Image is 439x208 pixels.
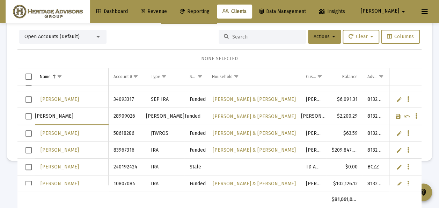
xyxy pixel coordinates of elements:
[41,147,79,153] span: [PERSON_NAME]
[57,74,62,79] span: Show filter options for column 'Name'
[362,159,388,175] td: BCZZ
[301,159,327,175] td: TD Ameritrade
[41,181,79,187] span: [PERSON_NAME]
[232,34,301,40] input: Search
[174,5,215,19] a: Reporting
[24,34,80,40] span: Open Accounts (Default)
[301,142,327,159] td: [PERSON_NAME]
[91,5,133,19] a: Dashboard
[40,128,80,138] a: [PERSON_NAME]
[11,5,85,19] img: Dashboard
[396,96,402,103] a: Edit
[387,34,414,40] span: Columns
[362,91,388,108] td: 8132358, BCZZ
[189,164,202,171] div: Stale
[212,94,296,104] a: [PERSON_NAME] & [PERSON_NAME]
[212,111,296,122] a: [PERSON_NAME] & [PERSON_NAME]
[388,68,426,85] td: Column Fee Structure(s)
[161,74,167,79] span: Show filter options for column 'Type'
[35,68,109,85] td: Column Name
[212,74,232,79] div: Household
[212,96,295,102] span: [PERSON_NAME] & [PERSON_NAME]
[23,55,416,62] div: NONE SELECTED
[362,125,388,142] td: 8132358, BCZZ
[207,68,301,85] td: Column Household
[40,162,80,172] a: [PERSON_NAME]
[41,164,79,170] span: [PERSON_NAME]
[146,175,185,192] td: IRA
[212,113,295,119] span: [PERSON_NAME] & [PERSON_NAME]
[109,68,146,85] td: Column Account #
[217,5,252,19] a: Clients
[317,74,322,79] span: Show filter options for column 'Custodian'
[396,130,402,137] a: Edit
[254,5,312,19] a: Data Management
[146,125,185,142] td: JTWROS
[141,8,167,14] span: Revenue
[184,68,207,85] td: Column Status
[212,128,296,138] a: [PERSON_NAME] & [PERSON_NAME]
[109,108,146,125] td: 28909026
[146,159,185,175] td: IRA
[378,74,383,79] span: Show filter options for column 'Advisor Code'
[301,125,327,142] td: [PERSON_NAME]
[388,108,426,125] td: No Fee
[40,94,80,104] a: [PERSON_NAME]
[301,68,327,85] td: Column Custodian
[189,147,202,154] div: Funded
[40,145,80,155] a: [PERSON_NAME]
[362,175,388,192] td: 8132358
[388,142,426,159] td: Standard Tiered Fee
[109,91,146,108] td: 34093317
[197,74,202,79] span: Show filter options for column 'Status'
[313,5,351,19] a: Insights
[327,91,362,108] td: $6,091.31
[301,175,327,192] td: [PERSON_NAME]
[362,68,388,85] td: Column Advisor Code
[314,34,335,40] span: Actions
[308,30,341,44] button: Actions
[109,175,146,192] td: 10807084
[40,74,51,79] div: Name
[212,145,296,155] a: [PERSON_NAME] & [PERSON_NAME]
[349,34,373,40] span: Clear
[40,179,80,189] a: [PERSON_NAME]
[189,74,196,79] div: Status
[327,125,362,142] td: $63.59
[396,147,402,153] a: Edit
[361,8,399,14] span: [PERSON_NAME]
[133,74,138,79] span: Show filter options for column 'Account #'
[306,74,316,79] div: Custodian
[41,130,79,136] span: [PERSON_NAME]
[327,175,362,192] td: $102,126.12
[259,8,306,14] span: Data Management
[233,74,239,79] span: Show filter options for column 'Household'
[25,181,32,187] div: Select row
[212,179,296,189] a: [PERSON_NAME] & [PERSON_NAME]
[109,159,146,175] td: 240192424
[395,113,401,119] a: Save
[396,164,402,170] a: Edit
[151,74,160,79] div: Type
[388,125,426,142] td: No Fee
[25,130,32,137] div: Select row
[212,181,295,187] span: [PERSON_NAME] & [PERSON_NAME]
[362,142,388,159] td: 8132358, BCZZ
[301,108,327,125] td: [PERSON_NAME]
[114,74,132,79] div: Account #
[146,142,185,159] td: IRA
[146,68,185,85] td: Column Type
[189,96,202,103] div: Funded
[41,96,79,102] span: [PERSON_NAME]
[109,142,146,159] td: 83967316
[404,113,410,119] a: Cancel
[396,181,402,187] a: Edit
[362,108,388,125] td: 8132358
[25,74,32,80] div: Select all
[212,130,295,136] span: [PERSON_NAME] & [PERSON_NAME]
[367,74,377,79] div: Advisor Code
[301,91,327,108] td: [PERSON_NAME]
[25,79,32,86] div: Select row
[352,4,416,18] button: [PERSON_NAME]
[189,180,202,187] div: Funded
